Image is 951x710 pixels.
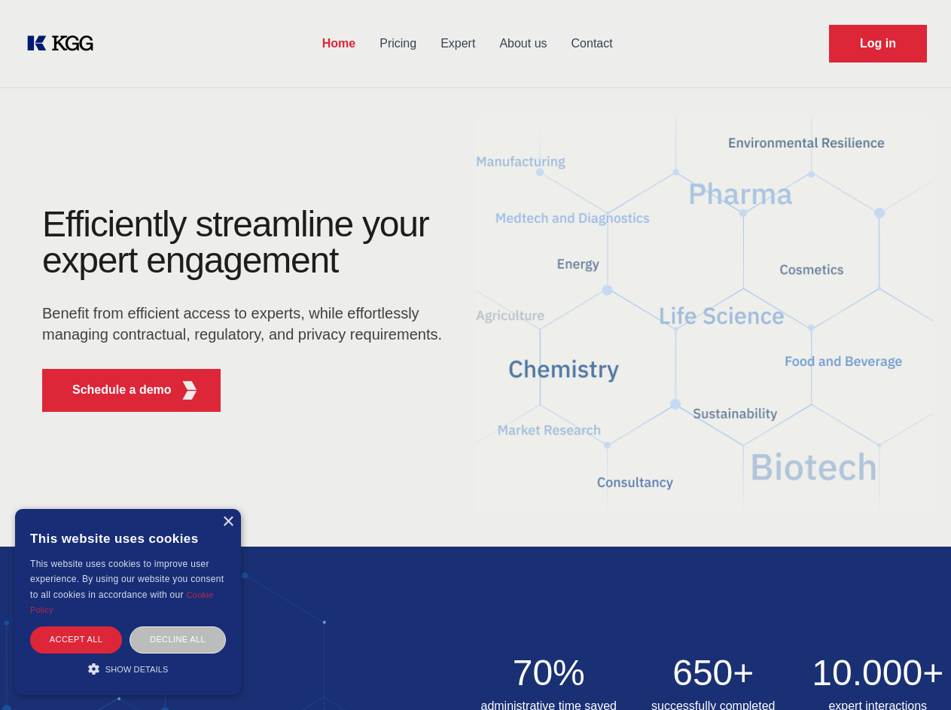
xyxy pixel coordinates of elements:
p: Benefit from efficient access to experts, while effortlessly managing contractual, regulatory, an... [42,303,452,345]
h2: 70% [476,655,623,691]
div: Close [222,517,233,528]
h1: Efficiently streamline your expert engagement [42,206,452,279]
a: Cookie Policy [30,590,214,614]
div: Accept all [30,626,122,653]
a: Pricing [367,24,428,63]
span: Show details [105,665,169,674]
a: Contact [559,24,625,63]
div: Decline all [130,626,226,653]
button: Schedule a demoKGG Fifth Element RED [42,369,221,412]
div: This website uses cookies [30,520,226,556]
h2: 650+ [640,655,787,691]
div: Show details [30,661,226,676]
a: Request Demo [829,25,927,62]
a: About us [487,24,559,63]
a: Expert [428,24,487,63]
p: Schedule a demo [72,381,172,399]
img: KGG Fifth Element RED [476,98,934,532]
img: KGG Fifth Element RED [180,381,199,400]
span: This website uses cookies to improve user experience. By using our website you consent to all coo... [30,559,224,600]
a: Home [310,24,367,63]
a: KOL Knowledge Platform: Talk to Key External Experts (KEE) [24,32,105,56]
